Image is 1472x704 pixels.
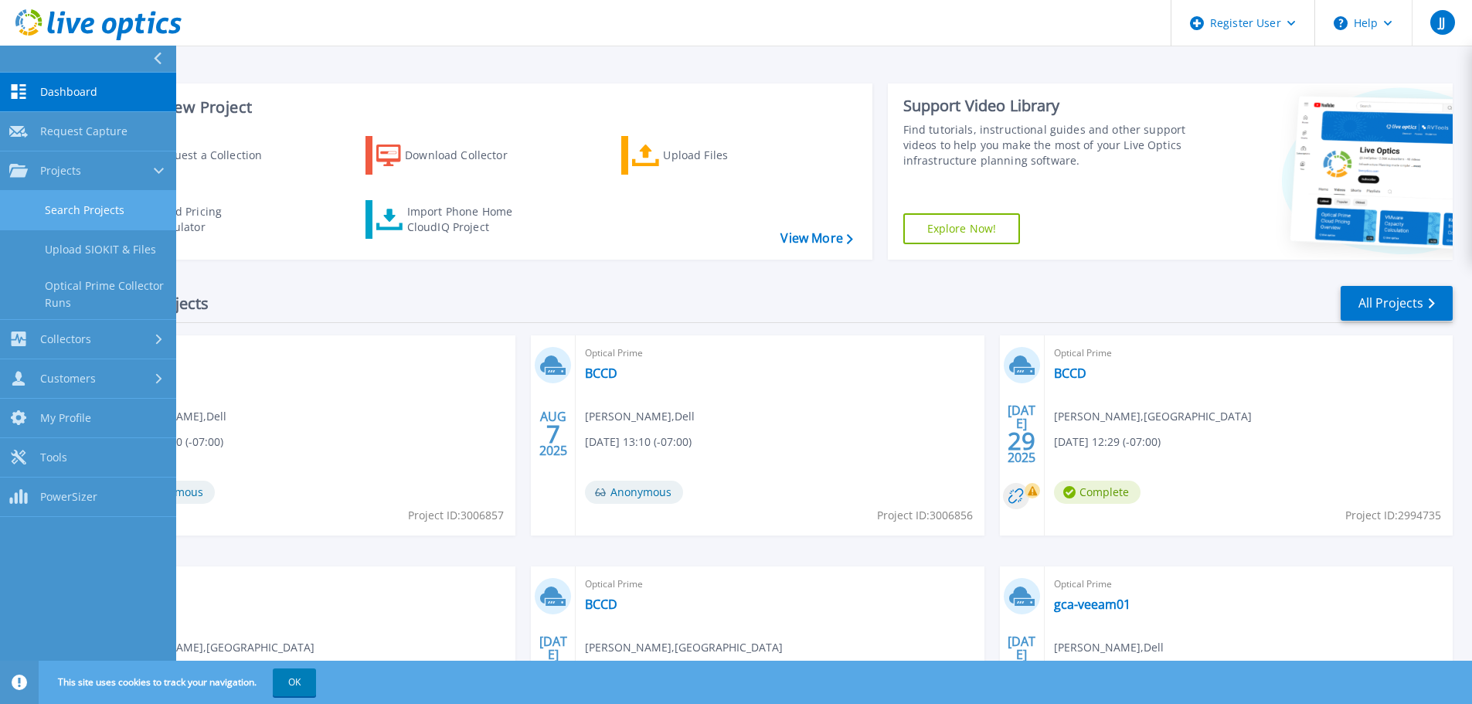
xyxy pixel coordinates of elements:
[585,366,617,381] a: BCCD
[663,140,787,171] div: Upload Files
[40,451,67,464] span: Tools
[585,639,783,656] span: [PERSON_NAME] , [GEOGRAPHIC_DATA]
[903,213,1021,244] a: Explore Now!
[273,668,316,696] button: OK
[903,122,1192,168] div: Find tutorials, instructional guides and other support videos to help you make the most of your L...
[1007,637,1036,693] div: [DATE] 2025
[117,639,314,656] span: [PERSON_NAME] , [GEOGRAPHIC_DATA]
[407,204,528,235] div: Import Phone Home CloudIQ Project
[1054,576,1443,593] span: Optical Prime
[151,204,275,235] div: Cloud Pricing Calculator
[1008,434,1035,447] span: 29
[903,96,1192,116] div: Support Video Library
[117,345,506,362] span: Optical Prime
[154,140,277,171] div: Request a Collection
[110,200,282,239] a: Cloud Pricing Calculator
[585,345,974,362] span: Optical Prime
[365,136,538,175] a: Download Collector
[546,427,560,440] span: 7
[40,124,127,138] span: Request Capture
[1054,345,1443,362] span: Optical Prime
[585,576,974,593] span: Optical Prime
[110,99,852,116] h3: Start a New Project
[585,597,617,612] a: BCCD
[117,576,506,593] span: Optical Prime
[40,332,91,346] span: Collectors
[1345,507,1441,524] span: Project ID: 2994735
[1054,434,1161,451] span: [DATE] 12:29 (-07:00)
[408,507,504,524] span: Project ID: 3006857
[40,411,91,425] span: My Profile
[585,434,692,451] span: [DATE] 13:10 (-07:00)
[40,372,96,386] span: Customers
[1341,286,1453,321] a: All Projects
[1439,16,1445,29] span: JJ
[539,637,568,693] div: [DATE] 2025
[1007,406,1036,462] div: [DATE] 2025
[1054,408,1252,425] span: [PERSON_NAME] , [GEOGRAPHIC_DATA]
[110,136,282,175] a: Request a Collection
[539,406,568,462] div: AUG 2025
[1054,366,1086,381] a: BCCD
[42,668,316,696] span: This site uses cookies to track your navigation.
[877,507,973,524] span: Project ID: 3006856
[1054,597,1130,612] a: gca-veeam01
[585,481,683,504] span: Anonymous
[585,408,695,425] span: [PERSON_NAME] , Dell
[40,164,81,178] span: Projects
[40,85,97,99] span: Dashboard
[621,136,794,175] a: Upload Files
[1054,639,1164,656] span: [PERSON_NAME] , Dell
[405,140,529,171] div: Download Collector
[1054,481,1141,504] span: Complete
[780,231,852,246] a: View More
[40,490,97,504] span: PowerSizer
